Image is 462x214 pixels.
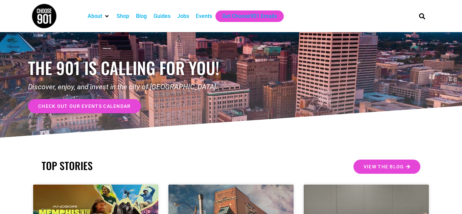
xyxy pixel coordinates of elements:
span: check out our events calendar [38,104,131,109]
a: Jobs [177,12,189,20]
div: About [84,10,113,22]
a: check out our events calendar [28,99,141,113]
a: Guides [154,12,170,20]
h1: the 901 is calling for you! [28,58,231,78]
span: View the Blog [364,164,404,169]
a: Shop [117,12,129,20]
a: Get Choose901 Emails [222,12,277,20]
a: Blog [136,12,147,20]
div: Search [417,10,428,22]
a: View the Blog [353,160,420,174]
h2: TOP STORIES [42,160,228,172]
a: Events [196,12,212,20]
nav: Main nav [84,10,408,22]
a: About [88,12,102,20]
p: Discover, enjoy, and invest in the city of [GEOGRAPHIC_DATA]. [28,82,231,93]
